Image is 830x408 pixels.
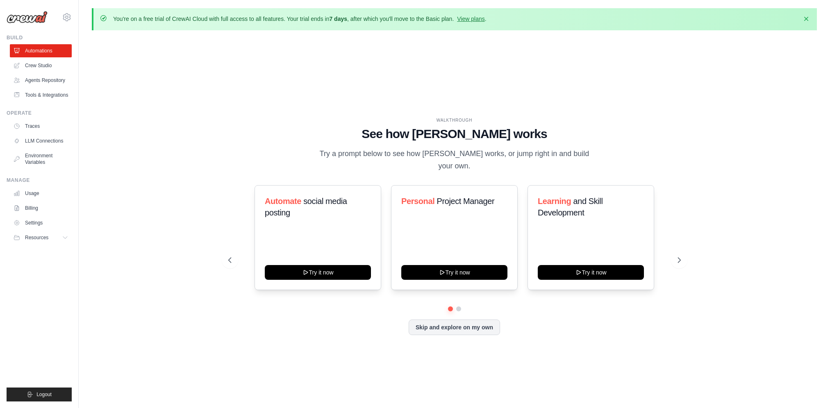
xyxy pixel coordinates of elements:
span: Automate [265,197,301,206]
button: Resources [10,231,72,244]
span: Learning [538,197,571,206]
div: Build [7,34,72,41]
a: Automations [10,44,72,57]
a: View plans [457,16,484,22]
a: Billing [10,202,72,215]
div: WALKTHROUGH [228,117,681,123]
span: Personal [401,197,434,206]
button: Try it now [265,265,371,280]
div: Operate [7,110,72,116]
strong: 7 days [329,16,347,22]
button: Try it now [401,265,507,280]
button: Logout [7,388,72,401]
img: Logo [7,11,48,23]
a: Crew Studio [10,59,72,72]
a: LLM Connections [10,134,72,147]
div: Manage [7,177,72,184]
span: social media posting [265,197,347,217]
button: Skip and explore on my own [409,320,500,335]
span: Project Manager [437,197,494,206]
button: Try it now [538,265,644,280]
a: Settings [10,216,72,229]
a: Usage [10,187,72,200]
span: Logout [36,391,52,398]
p: You're on a free trial of CrewAI Cloud with full access to all features. Your trial ends in , aft... [113,15,487,23]
a: Traces [10,120,72,133]
a: Tools & Integrations [10,88,72,102]
span: Resources [25,234,48,241]
a: Environment Variables [10,149,72,169]
h1: See how [PERSON_NAME] works [228,127,681,141]
p: Try a prompt below to see how [PERSON_NAME] works, or jump right in and build your own. [317,148,592,172]
a: Agents Repository [10,74,72,87]
span: and Skill Development [538,197,603,217]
